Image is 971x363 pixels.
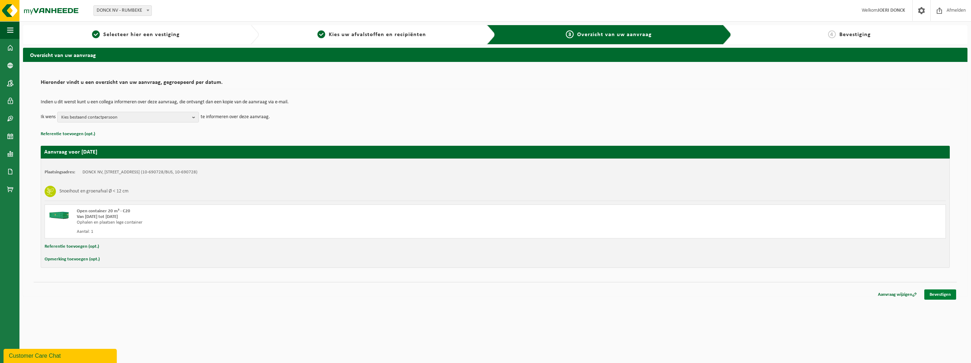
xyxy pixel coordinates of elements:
h2: Overzicht van uw aanvraag [23,48,967,62]
button: Referentie toevoegen (opt.) [45,242,99,251]
span: Kies uw afvalstoffen en recipiënten [329,32,426,38]
td: DONCK NV, [STREET_ADDRESS] (10-690728/BUS, 10-690728) [82,169,197,175]
div: Ophalen en plaatsen lege container [77,220,524,225]
span: 1 [92,30,100,38]
p: te informeren over deze aanvraag. [201,112,270,122]
p: Ik wens [41,112,56,122]
span: 3 [566,30,574,38]
a: Aanvraag wijzigen [873,289,922,300]
button: Opmerking toevoegen (opt.) [45,255,100,264]
iframe: chat widget [4,347,118,363]
a: 2Kies uw afvalstoffen en recipiënten [263,30,481,39]
span: Open container 20 m³ - C20 [77,209,130,213]
span: Selecteer hier een vestiging [103,32,180,38]
span: Overzicht van uw aanvraag [577,32,652,38]
a: Bevestigen [924,289,956,300]
span: 2 [317,30,325,38]
strong: Van [DATE] tot [DATE] [77,214,118,219]
h3: Snoeihout en groenafval Ø < 12 cm [59,186,128,197]
span: Bevestiging [839,32,871,38]
strong: Plaatsingsadres: [45,170,75,174]
strong: Aanvraag voor [DATE] [44,149,97,155]
img: HK-XC-20-GN-00.png [48,208,70,219]
p: Indien u dit wenst kunt u een collega informeren over deze aanvraag, die ontvangt dan een kopie v... [41,100,950,105]
span: Kies bestaand contactpersoon [61,112,189,123]
span: 4 [828,30,836,38]
h2: Hieronder vindt u een overzicht van uw aanvraag, gegroepeerd per datum. [41,80,950,89]
span: DONCK NV - RUMBEKE [93,5,152,16]
button: Referentie toevoegen (opt.) [41,129,95,139]
button: Kies bestaand contactpersoon [57,112,199,122]
strong: JOERI DONCK [878,8,905,13]
span: DONCK NV - RUMBEKE [94,6,151,16]
a: 1Selecteer hier een vestiging [27,30,245,39]
div: Aantal: 1 [77,229,524,235]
